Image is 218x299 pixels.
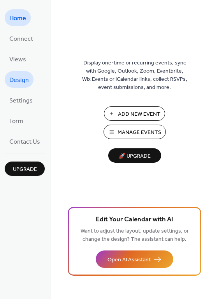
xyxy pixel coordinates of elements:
a: Contact Us [5,133,45,149]
span: Want to adjust the layout, update settings, or change the design? The assistant can help. [81,226,189,245]
span: Settings [9,95,33,107]
span: 🚀 Upgrade [113,151,156,162]
span: Design [9,74,29,86]
span: Manage Events [118,129,161,137]
a: Home [5,9,31,26]
a: Settings [5,92,37,108]
span: Edit Your Calendar with AI [96,214,173,225]
button: Upgrade [5,162,45,176]
button: Add New Event [104,106,165,121]
button: 🚀 Upgrade [108,148,161,163]
a: Connect [5,30,38,47]
a: Views [5,50,31,67]
span: Add New Event [118,110,160,118]
span: Contact Us [9,136,40,148]
span: Open AI Assistant [107,256,151,264]
span: Views [9,54,26,66]
span: Connect [9,33,33,45]
span: Form [9,115,23,127]
span: Home [9,12,26,24]
a: Design [5,71,33,88]
button: Manage Events [104,125,166,139]
span: Upgrade [13,165,37,174]
a: Form [5,112,28,129]
button: Open AI Assistant [96,250,173,268]
span: Display one-time or recurring events, sync with Google, Outlook, Zoom, Eventbrite, Wix Events or ... [82,59,187,92]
